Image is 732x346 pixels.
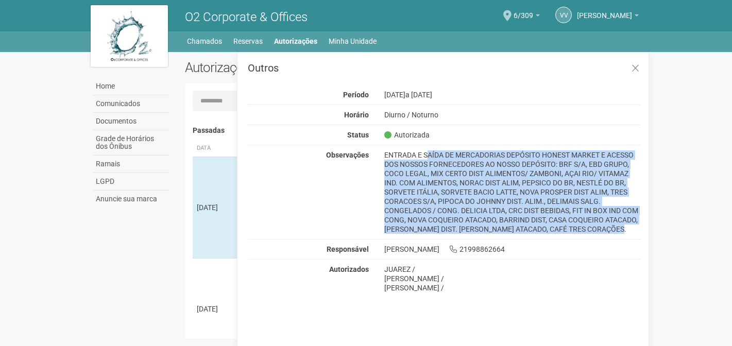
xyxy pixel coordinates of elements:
[344,111,369,119] strong: Horário
[577,13,639,21] a: [PERSON_NAME]
[405,91,432,99] span: a [DATE]
[187,34,222,48] a: Chamados
[93,191,169,207] a: Anuncie sua marca
[377,150,649,234] div: ENTRADA E SAÍDA DE MERCADORIAS DEPÓSITO HONEST MARKET E ACESSO DOS NOSSOS FORNECEDORES AO NOSSO D...
[327,245,369,253] strong: Responsável
[193,127,634,134] h4: Passadas
[93,130,169,155] a: Grade de Horários dos Ônibus
[514,2,533,20] span: 6/309
[343,91,369,99] strong: Período
[93,78,169,95] a: Home
[377,90,649,99] div: [DATE]
[384,274,641,283] div: [PERSON_NAME] /
[384,283,641,292] div: [PERSON_NAME] /
[326,151,369,159] strong: Observações
[93,155,169,173] a: Ramais
[384,265,641,274] div: JUAREZ /
[185,10,308,24] span: O2 Corporate & Offices
[555,7,572,23] a: VV
[377,245,649,254] div: [PERSON_NAME] 21998862664
[197,202,235,213] div: [DATE]
[93,113,169,130] a: Documentos
[577,2,632,20] span: Vanessa Veiverberg da Silva
[233,34,263,48] a: Reservas
[274,34,317,48] a: Autorizações
[384,130,430,140] span: Autorizada
[185,60,405,75] h2: Autorizações
[329,34,377,48] a: Minha Unidade
[193,140,239,157] th: Data
[329,265,369,273] strong: Autorizados
[197,304,235,314] div: [DATE]
[93,95,169,113] a: Comunicados
[514,13,540,21] a: 6/309
[248,63,641,73] h3: Outros
[377,110,649,119] div: Diurno / Noturno
[93,173,169,191] a: LGPD
[347,131,369,139] strong: Status
[91,5,168,67] img: logo.jpg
